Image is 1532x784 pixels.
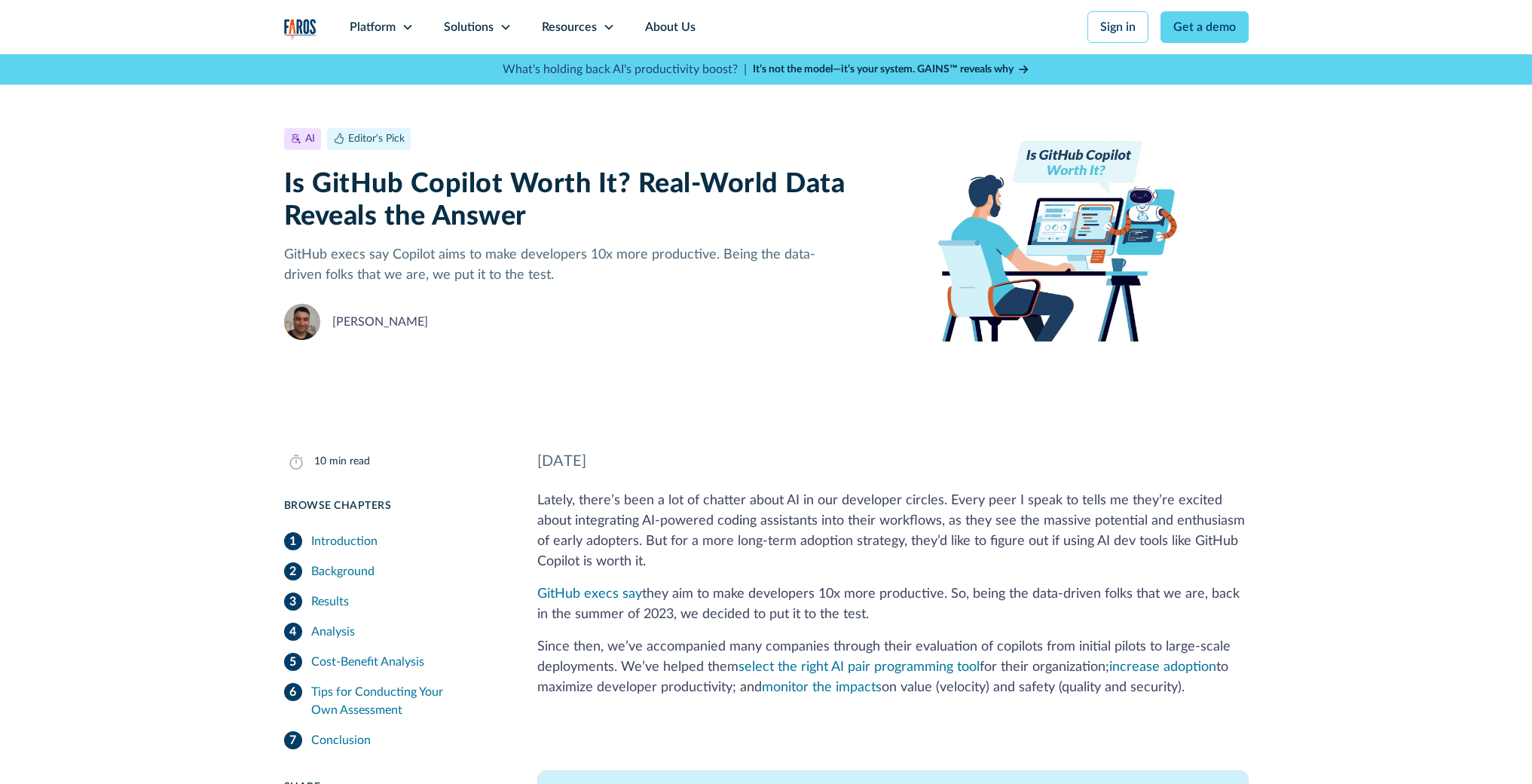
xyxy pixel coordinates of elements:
[314,454,326,470] div: 10
[284,245,849,286] p: GitHub execs say Copilot aims to make developers 10x more productive. Being the data-driven folks...
[762,681,882,694] a: monitor the impacts
[537,491,1249,572] p: Lately, there’s been a lot of chatter about AI in our developer circles. Every peer I speak to te...
[284,304,320,340] img: Thomas Gerber
[537,450,1249,473] div: [DATE]
[753,62,1030,78] a: It’s not the model—it’s your system. GAINS™ reveals why
[284,498,501,514] div: Browse Chapters
[311,593,349,611] div: Results
[284,19,316,40] img: Logo of the analytics and reporting company Faros.
[284,168,849,233] h1: Is GitHub Copilot Worth It? Real-World Data Reveals the Answer
[872,127,1248,341] img: Is GitHub Copilot Worth It Faros AI blog banner image of developer utilizing copilot
[537,637,1249,698] p: Since then, we’ve accompanied many companies through their evaluation of copilots from initial pi...
[284,556,501,586] a: Background
[305,131,315,147] div: AI
[311,731,371,749] div: Conclusion
[284,586,501,617] a: Results
[537,584,1249,625] p: they aim to make developers 10x more productive. So, being the data-driven folks that we are, bac...
[444,18,494,36] div: Solutions
[311,623,355,641] div: Analysis
[329,454,370,470] div: min read
[503,60,747,78] p: What's holding back AI's productivity boost? |
[311,653,424,671] div: Cost-Benefit Analysis
[284,725,501,755] a: Conclusion
[332,313,428,331] div: [PERSON_NAME]
[1087,11,1148,43] a: Sign in
[537,587,642,601] a: GitHub execs say
[311,532,378,550] div: Introduction
[1160,11,1249,43] a: Get a demo
[284,617,501,647] a: Analysis
[350,18,396,36] div: Platform
[311,562,375,580] div: Background
[348,131,405,147] div: Editor's Pick
[284,647,501,677] a: Cost-Benefit Analysis
[542,18,597,36] div: Resources
[284,677,501,725] a: Tips for Conducting Your Own Assessment
[753,64,1014,75] strong: It’s not the model—it’s your system. GAINS™ reveals why
[284,19,316,40] a: home
[1109,660,1216,674] a: increase adoption
[284,526,501,556] a: Introduction
[311,683,501,719] div: Tips for Conducting Your Own Assessment
[738,660,980,674] a: select the right AI pair programming tool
